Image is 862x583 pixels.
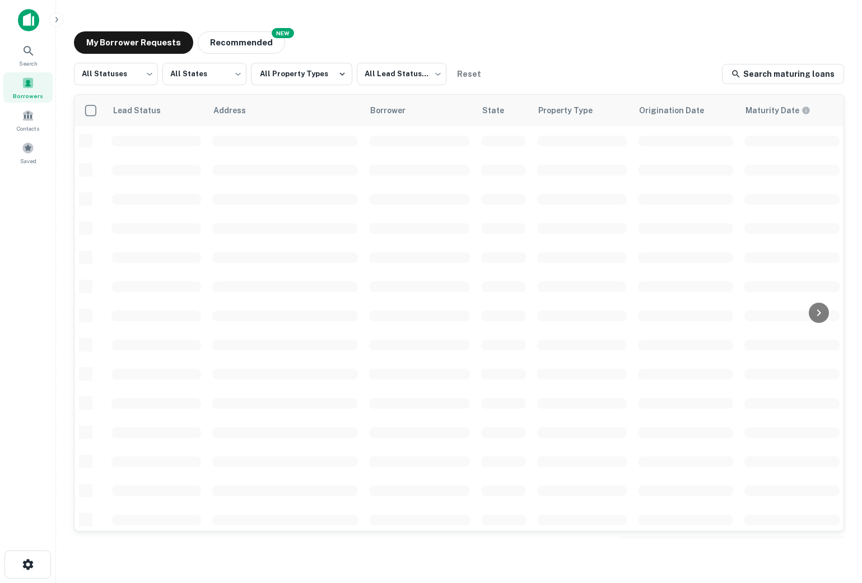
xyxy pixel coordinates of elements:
th: Maturity dates displayed may be estimated. Please contact the lender for the most accurate maturi... [739,95,845,126]
div: NEW [272,28,294,38]
div: All Statuses [74,59,158,89]
button: Recommended [198,31,285,54]
button: All Property Types [251,63,352,85]
span: Borrowers [13,91,43,100]
th: State [476,95,532,126]
th: Borrower [364,95,476,126]
button: Reset [451,63,487,85]
a: Search [3,40,53,70]
span: Maturity dates displayed may be estimated. Please contact the lender for the most accurate maturi... [745,104,825,117]
a: Borrowers [3,72,53,103]
span: State [482,104,519,117]
th: Property Type [532,95,632,126]
span: Contacts [17,124,39,133]
iframe: Chat Widget [806,493,862,547]
span: Property Type [538,104,607,117]
h6: Maturity Date [745,104,799,117]
span: Borrower [370,104,420,117]
a: Saved [3,137,53,168]
div: All Lead Statuses [357,59,446,89]
th: Origination Date [632,95,739,126]
a: Contacts [3,105,53,135]
span: Origination Date [639,104,719,117]
span: Lead Status [113,104,175,117]
span: Search [19,59,38,68]
img: capitalize-icon.png [18,9,39,31]
button: My Borrower Requests [74,31,193,54]
th: Address [207,95,364,126]
div: Maturity dates displayed may be estimated. Please contact the lender for the most accurate maturi... [745,104,810,117]
th: Lead Status [106,95,207,126]
span: Address [213,104,260,117]
div: All States [162,59,246,89]
span: Saved [20,156,36,165]
a: Search maturing loans [722,64,844,84]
